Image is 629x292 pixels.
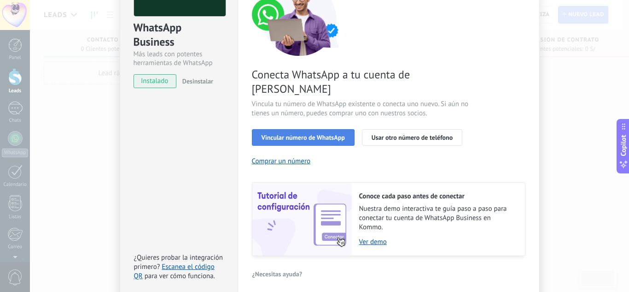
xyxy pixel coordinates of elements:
[182,77,213,85] span: Desinstalar
[359,192,516,201] h2: Conoce cada paso antes de conectar
[134,50,224,67] div: Más leads con potentes herramientas de WhatsApp
[145,272,215,280] span: para ver cómo funciona.
[359,238,516,246] a: Ver demo
[252,267,303,281] button: ¿Necesitas ayuda?
[134,262,215,280] a: Escanea el código QR
[262,134,345,141] span: Vincular número de WhatsApp
[372,134,453,141] span: Usar otro número de teléfono
[252,157,311,166] button: Comprar un número
[362,129,462,146] button: Usar otro número de teléfono
[252,271,303,277] span: ¿Necesitas ayuda?
[359,204,516,232] span: Nuestra demo interactiva te guía paso a paso para conectar tu cuenta de WhatsApp Business en Kommo.
[619,135,628,156] span: Copilot
[252,67,471,96] span: Conecta WhatsApp a tu cuenta de [PERSON_NAME]
[134,20,224,50] div: WhatsApp Business
[179,74,213,88] button: Desinstalar
[252,100,471,118] span: Vincula tu número de WhatsApp existente o conecta uno nuevo. Si aún no tienes un número, puedes c...
[134,74,176,88] span: instalado
[134,253,223,271] span: ¿Quieres probar la integración primero?
[252,129,355,146] button: Vincular número de WhatsApp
